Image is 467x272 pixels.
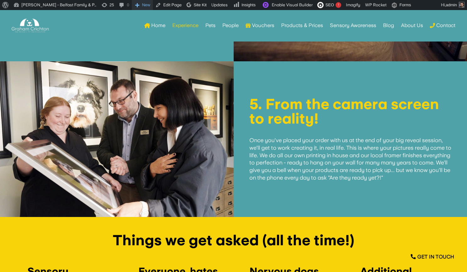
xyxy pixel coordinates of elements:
span: admin [446,3,457,7]
a: Products & Prices [281,13,323,38]
a: About Us [401,13,423,38]
a: People [222,13,239,38]
a: Blog [383,13,394,38]
div: ! [336,2,341,8]
img: Graham Crichton Photography Logo - Graham Crichton - Belfast Family & Pet Photography Studio [12,17,49,34]
a: Home [144,13,165,38]
span: SEO [325,3,334,7]
a: Vouchers [246,13,274,38]
h1: Things we get asked (all the time!) [64,233,403,251]
a: Get in touch [406,249,459,264]
a: Experience [172,13,198,38]
a: Pets [205,13,215,38]
p: Once you've placed your order with us at the end of your big reveal session, we'll get to work cr... [249,129,452,181]
a: Sensory Awareness [330,13,376,38]
a: Contact [430,13,455,38]
h1: 5. From the camera screen to reality! [249,97,452,129]
span: Site Kit [194,3,207,7]
span: Insights [242,3,256,7]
